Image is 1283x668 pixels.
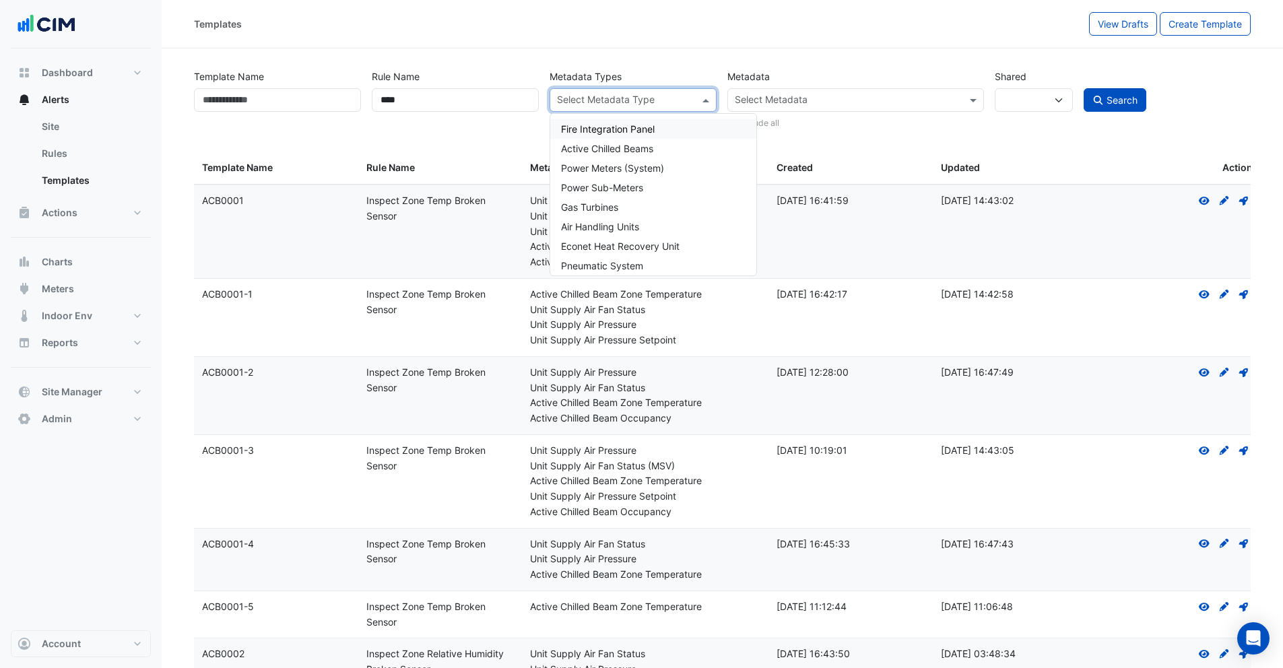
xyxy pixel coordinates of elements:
span: Action [1222,160,1253,176]
div: [DATE] 03:48:34 [941,646,1089,662]
div: Unit Supply Air Pressure [530,443,760,459]
fa-icon: Create Draft - to edit a template, you first need to create a draft, and then submit it for appro... [1218,444,1230,456]
div: [DATE] 14:43:02 [941,193,1089,209]
button: Site Manager [11,378,151,405]
div: Unit Supply Air Fan Status [530,537,760,552]
div: Unit Supply Air Fan Status [530,646,760,662]
a: Templates [31,167,151,194]
div: Inspect Zone Temp Broken Sensor [366,365,515,396]
fa-icon: View [1198,601,1210,612]
app-icon: Indoor Env [18,309,31,323]
div: [DATE] 14:43:05 [941,443,1089,459]
div: Active Chilled Beam Zone Temperature [530,395,760,411]
div: [DATE] 10:19:01 [777,443,925,459]
div: Active Chilled Beam Zone Temperature [530,473,760,489]
div: Unit Supply Air Fan Status (MSV) [530,459,760,474]
span: Admin [42,412,72,426]
button: Admin [11,405,151,432]
div: Inspect Zone Temp Broken Sensor [366,287,515,318]
span: View Drafts [1098,18,1148,30]
app-icon: Admin [18,412,31,426]
span: Search [1107,94,1138,106]
fa-icon: View [1198,648,1210,659]
span: Created [777,162,813,173]
div: [DATE] 16:42:17 [777,287,925,302]
div: Inspect Zone Temp Broken Sensor [366,193,515,224]
fa-icon: View [1198,195,1210,206]
fa-icon: Create Draft - to edit a template, you first need to create a draft, and then submit it for appro... [1218,601,1230,612]
button: Search [1084,88,1147,112]
span: Template Name [202,162,273,173]
fa-icon: Deploy [1238,288,1250,300]
div: Unit Supply Air Pressure [530,317,760,333]
span: Metadata [530,162,573,173]
div: Templates [194,17,242,31]
div: [DATE] 16:41:59 [777,193,925,209]
button: Alerts [11,86,151,113]
label: Include all [740,117,779,129]
div: [DATE] 16:47:43 [941,537,1089,552]
div: Inspect Zone Temp Broken Sensor [366,443,515,474]
label: Metadata Types [550,65,622,88]
div: ACB0001-5 [202,599,350,615]
label: Shared [995,65,1026,88]
div: Open Intercom Messenger [1237,622,1270,655]
fa-icon: Create Draft - to edit a template, you first need to create a draft, and then submit it for appro... [1218,648,1230,659]
div: Active Chilled Beam Occupancy [530,504,760,520]
fa-icon: View [1198,538,1210,549]
span: Dashboard [42,66,93,79]
button: Charts [11,248,151,275]
div: ACB0001-2 [202,365,350,380]
fa-icon: Deploy [1238,538,1250,549]
div: ACB0002 [202,646,350,662]
span: Actions [42,206,77,220]
div: [DATE] 16:47:49 [941,365,1089,380]
button: View Drafts [1089,12,1157,36]
div: [DATE] 11:06:48 [941,599,1089,615]
fa-icon: Deploy [1238,444,1250,456]
span: Reports [42,336,78,349]
app-icon: Actions [18,206,31,220]
span: Air Handling Units [561,221,639,232]
div: Unit Supply Air Pressure [530,365,760,380]
span: Econet Heat Recovery Unit [561,240,680,252]
div: ACB0001-3 [202,443,350,459]
span: Updated [941,162,980,173]
div: Active Chilled Beam Zone Temperature [530,567,760,582]
span: Active Chilled Beams [561,143,653,154]
button: Account [11,630,151,657]
div: Unit Supply Air Pressure Setpoint [530,489,760,504]
span: Site Manager [42,385,102,399]
button: Create Template [1160,12,1251,36]
div: Unit Supply Air Pressure Setpoint [530,193,760,209]
app-icon: Reports [18,336,31,349]
div: Inspect Zone Temp Broken Sensor [366,537,515,568]
fa-icon: Create Draft - to edit a template, you first need to create a draft, and then submit it for appro... [1218,288,1230,300]
span: Indoor Env [42,309,92,323]
span: Alerts [42,93,69,106]
div: [DATE] 11:12:44 [777,599,925,615]
div: Active Chilled Beam Zone Temperature [530,287,760,302]
fa-icon: Deploy [1238,601,1250,612]
span: Power Meters (System) [561,162,664,174]
a: Site [31,113,151,140]
div: Active Chilled Beam Zone Temperature [530,239,760,255]
img: Company Logo [16,11,77,38]
label: Rule Name [372,65,420,88]
span: Charts [42,255,73,269]
fa-icon: View [1198,288,1210,300]
fa-icon: Create Draft - to edit a template, you first need to create a draft, and then submit it for appro... [1218,195,1230,206]
span: Meters [42,282,74,296]
div: Options List [550,114,756,275]
div: [DATE] 16:43:50 [777,646,925,662]
div: ACB0001 [202,193,350,209]
app-icon: Charts [18,255,31,269]
app-icon: Site Manager [18,385,31,399]
label: Metadata [727,65,770,88]
button: Reports [11,329,151,356]
div: Select Metadata [733,92,808,110]
div: Unit Supply Air Pressure [530,552,760,567]
div: Active Chilled Beam Zone Temperature [530,599,760,615]
div: [DATE] 12:28:00 [777,365,925,380]
span: Account [42,637,81,650]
